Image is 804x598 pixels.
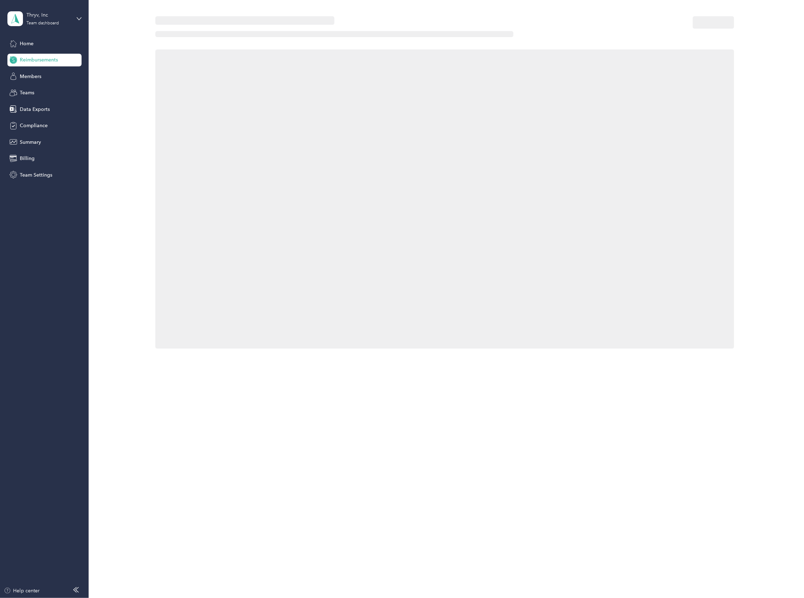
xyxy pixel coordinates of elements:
[20,56,58,64] span: Reimbursements
[26,11,71,19] div: Thryv, Inc
[20,106,50,113] span: Data Exports
[20,155,35,162] span: Billing
[20,171,52,179] span: Team Settings
[20,138,41,146] span: Summary
[20,73,41,80] span: Members
[26,21,59,25] div: Team dashboard
[4,587,40,594] button: Help center
[20,89,34,96] span: Teams
[20,40,34,47] span: Home
[764,558,804,598] iframe: Everlance-gr Chat Button Frame
[20,122,48,129] span: Compliance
